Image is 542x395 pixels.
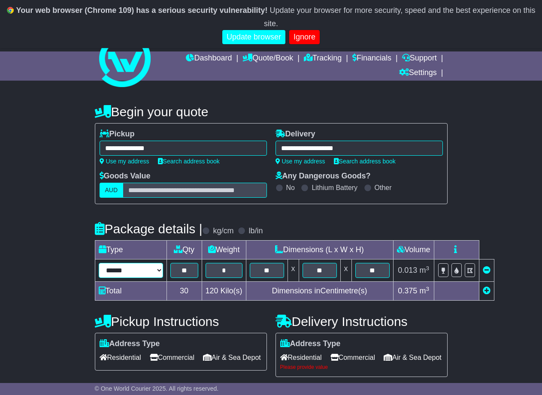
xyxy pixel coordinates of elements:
a: Search address book [334,158,396,165]
a: Update browser [222,30,285,44]
h4: Begin your quote [95,105,448,119]
span: Residential [280,351,322,364]
span: Commercial [150,351,194,364]
td: Volume [393,241,434,259]
span: Residential [100,351,141,364]
span: Update your browser for more security, speed and the best experience on this site. [264,6,535,28]
a: Tracking [304,51,342,66]
a: Remove this item [483,266,491,274]
td: Type [95,241,167,259]
td: Total [95,282,167,301]
a: Support [402,51,437,66]
a: Search address book [158,158,220,165]
td: Dimensions (L x W x H) [246,241,393,259]
td: Weight [202,241,246,259]
label: Any Dangerous Goods? [276,172,371,181]
sup: 3 [426,265,429,271]
label: kg/cm [213,226,233,236]
label: AUD [100,183,124,198]
span: 0.013 [398,266,417,274]
label: Address Type [280,339,341,349]
label: lb/in [248,226,263,236]
a: Dashboard [186,51,232,66]
a: Ignore [289,30,320,44]
td: 30 [167,282,202,301]
a: Add new item [483,286,491,295]
span: Air & Sea Depot [203,351,261,364]
label: Pickup [100,130,135,139]
a: Settings [399,66,437,81]
a: Financials [352,51,391,66]
h4: Delivery Instructions [276,314,448,329]
label: Goods Value [100,172,151,181]
td: x [340,259,351,282]
td: Qty [167,241,202,259]
a: Use my address [100,158,149,165]
h4: Pickup Instructions [95,314,267,329]
span: © One World Courier 2025. All rights reserved. [95,385,219,392]
label: No [286,184,295,192]
span: Commercial [330,351,375,364]
div: Please provide value [280,364,443,370]
h4: Package details | [95,222,203,236]
sup: 3 [426,286,429,292]
label: Lithium Battery [312,184,357,192]
span: 0.375 [398,286,417,295]
span: 120 [206,286,218,295]
td: Dimensions in Centimetre(s) [246,282,393,301]
label: Delivery [276,130,315,139]
b: Your web browser (Chrome 109) has a serious security vulnerability! [16,6,268,15]
td: x [288,259,299,282]
span: m [419,266,429,274]
a: Use my address [276,158,325,165]
td: Kilo(s) [202,282,246,301]
label: Other [375,184,392,192]
label: Address Type [100,339,160,349]
a: Quote/Book [242,51,293,66]
span: Air & Sea Depot [384,351,442,364]
span: m [419,286,429,295]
